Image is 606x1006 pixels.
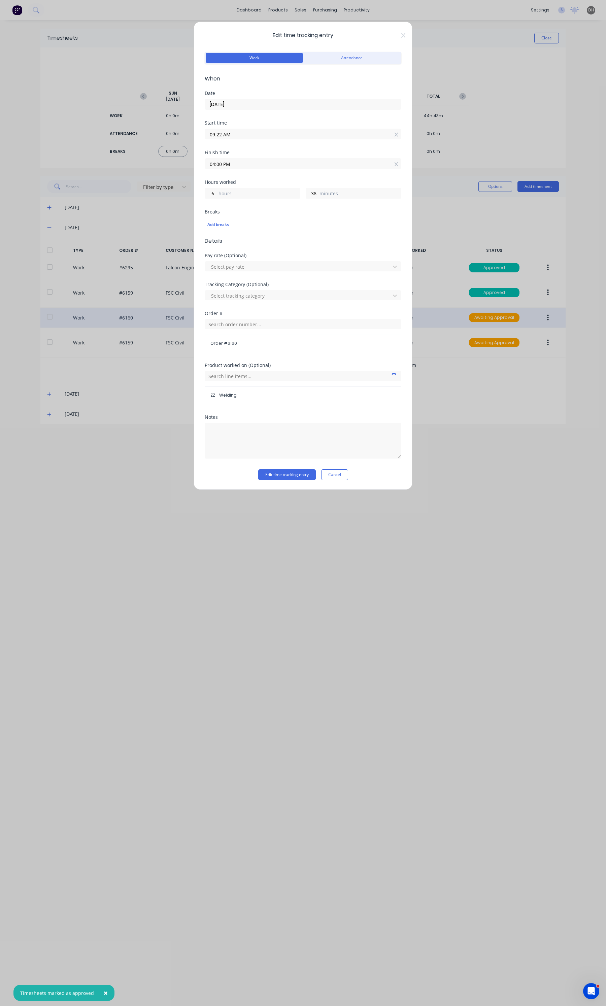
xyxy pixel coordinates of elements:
span: Details [205,237,401,245]
button: Close [97,985,114,1001]
div: Breaks [205,209,401,214]
button: Work [206,53,303,63]
button: Cancel [321,469,348,480]
iframe: Intercom live chat [583,983,599,999]
button: Edit time tracking entry [258,469,316,480]
div: Product worked on (Optional) [205,363,401,368]
span: When [205,75,401,83]
input: Search order number... [205,319,401,329]
button: Attendance [303,53,400,63]
label: minutes [319,190,401,198]
div: Hours worked [205,180,401,185]
div: Order # [205,311,401,316]
div: Tracking Category (Optional) [205,282,401,287]
input: 0 [306,188,318,198]
div: Date [205,91,401,96]
span: ZZ - Welding [210,392,396,398]
input: 0 [205,188,217,198]
span: × [104,988,108,998]
div: Add breaks [207,220,399,229]
div: Finish time [205,150,401,155]
div: Pay rate (Optional) [205,253,401,258]
input: Search line items... [205,371,401,381]
div: Start time [205,121,401,125]
div: Notes [205,415,401,420]
div: Timesheets marked as approved [20,990,94,997]
label: hours [218,190,300,198]
span: Order # 6160 [210,340,396,346]
span: Edit time tracking entry [205,31,401,39]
